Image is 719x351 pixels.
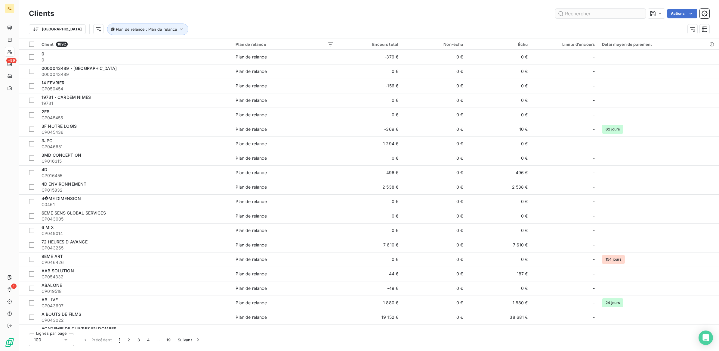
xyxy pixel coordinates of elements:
[56,42,68,47] span: 1892
[42,109,49,114] span: 2EB
[42,317,228,323] span: CP043022
[467,50,531,64] td: 0 €
[593,68,595,74] span: -
[236,271,267,277] div: Plan de relance
[602,255,625,264] span: 154 jours
[593,54,595,60] span: -
[42,230,228,237] span: CP049014
[467,79,531,93] td: 0 €
[42,129,228,135] span: CP045436
[42,268,74,273] span: AAB SOLUTION
[593,155,595,161] span: -
[42,303,228,309] span: CP043607
[42,297,58,302] span: AB LIVE
[337,136,402,151] td: -1 294 €
[593,112,595,118] span: -
[337,194,402,209] td: 0 €
[337,310,402,324] td: 19 152 €
[402,108,467,122] td: 0 €
[236,126,267,132] div: Plan de relance
[337,209,402,223] td: 0 €
[337,122,402,136] td: -369 €
[236,227,267,233] div: Plan de relance
[236,155,267,161] div: Plan de relance
[236,54,267,60] div: Plan de relance
[236,170,267,176] div: Plan de relance
[134,334,143,346] button: 3
[42,283,62,288] span: ABALONE
[467,165,531,180] td: 496 €
[593,271,595,277] span: -
[602,42,715,47] div: Délai moyen de paiement
[236,314,267,320] div: Plan de relance
[402,209,467,223] td: 0 €
[42,312,81,317] span: A BOUTS DE FILMS
[174,334,205,346] button: Suivant
[337,281,402,296] td: -49 €
[602,125,623,134] span: 62 jours
[42,71,228,77] span: 0000043489
[593,300,595,306] span: -
[467,296,531,310] td: 1 880 €
[116,27,177,32] span: Plan de relance : Plan de relance
[42,196,81,201] span: 4�ME DIMENSION
[402,223,467,238] td: 0 €
[42,210,106,215] span: 6EME SENS GLOBAL SERVICES
[337,296,402,310] td: 1 880 €
[467,151,531,165] td: 0 €
[593,184,595,190] span: -
[467,281,531,296] td: 0 €
[337,93,402,108] td: 0 €
[337,238,402,252] td: 7 610 €
[402,252,467,267] td: 0 €
[467,252,531,267] td: 0 €
[42,144,228,150] span: CP046651
[467,180,531,194] td: 2 538 €
[42,181,86,186] span: 4D ENVIRONNEMENT
[236,83,267,89] div: Plan de relance
[337,324,402,339] td: 0 €
[402,79,467,93] td: 0 €
[467,238,531,252] td: 7 610 €
[42,225,54,230] span: 6 MIX
[34,337,41,343] span: 100
[42,167,47,172] span: 4D
[593,227,595,233] span: -
[236,112,267,118] div: Plan de relance
[467,267,531,281] td: 187 €
[593,141,595,147] span: -
[42,86,228,92] span: CP050454
[29,8,54,19] h3: Clients
[163,334,174,346] button: 19
[42,245,228,251] span: CP043265
[337,252,402,267] td: 0 €
[535,42,595,47] div: Limite d’encours
[5,4,14,13] div: RL
[42,42,54,47] span: Client
[402,136,467,151] td: 0 €
[42,326,116,331] span: ACADEMIE DE CUIVRES EN DOMBES
[593,199,595,205] span: -
[467,223,531,238] td: 0 €
[593,242,595,248] span: -
[115,334,124,346] button: 1
[5,338,14,347] img: Logo LeanPay
[236,256,267,262] div: Plan de relance
[236,42,334,47] div: Plan de relance
[467,209,531,223] td: 0 €
[42,115,228,121] span: CP045455
[402,324,467,339] td: 0 €
[402,93,467,108] td: 0 €
[236,97,267,103] div: Plan de relance
[699,331,713,345] div: Open Intercom Messenger
[402,165,467,180] td: 0 €
[42,173,228,179] span: CP016455
[143,334,153,346] button: 4
[402,281,467,296] td: 0 €
[107,24,188,35] button: Plan de relance : Plan de relance
[42,138,53,143] span: 3JPO
[236,242,267,248] div: Plan de relance
[42,216,228,222] span: CP043005
[42,254,63,259] span: 9EME ART
[42,274,228,280] span: CP054332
